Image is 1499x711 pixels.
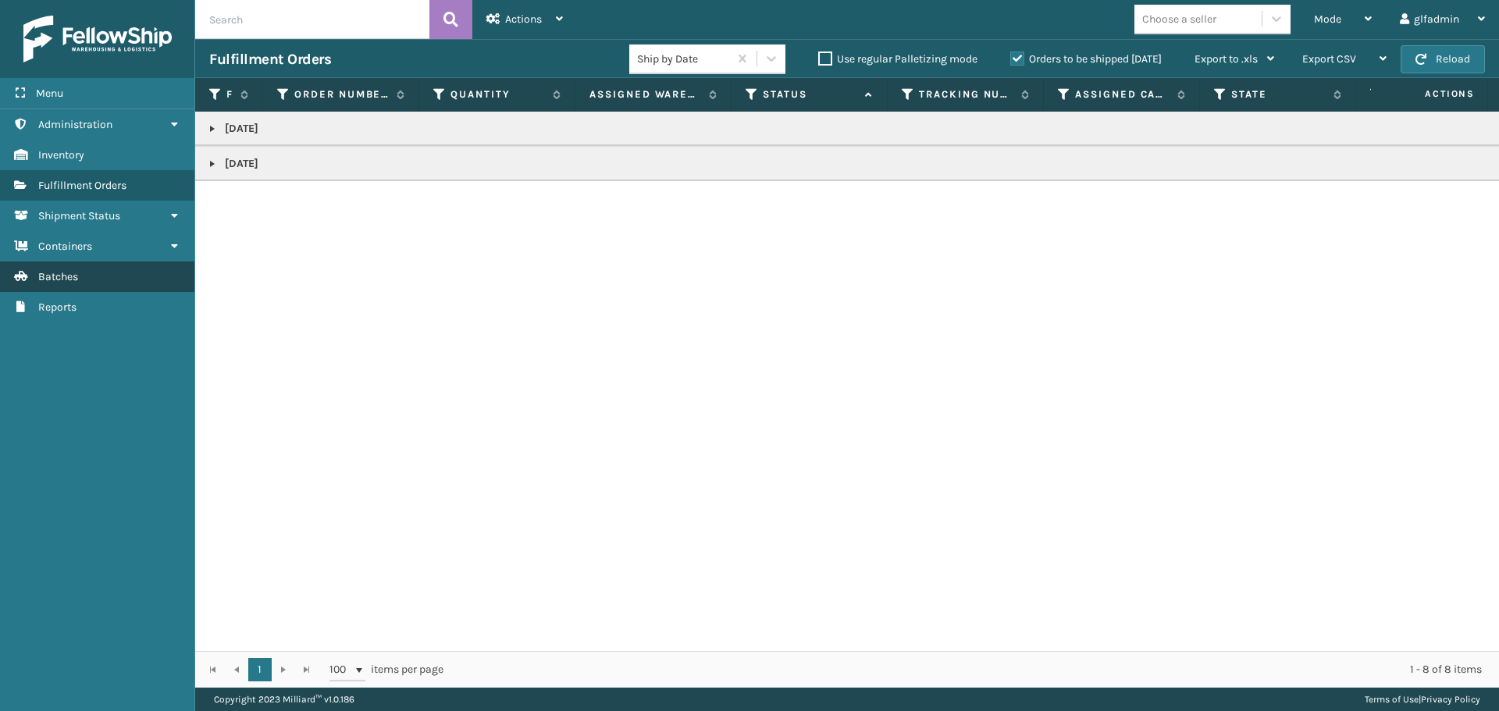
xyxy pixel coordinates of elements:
[1365,688,1480,711] div: |
[919,87,1013,101] label: Tracking Number
[763,87,857,101] label: Status
[38,148,84,162] span: Inventory
[1421,694,1480,705] a: Privacy Policy
[1302,52,1356,66] span: Export CSV
[818,52,977,66] label: Use regular Palletizing mode
[1365,694,1419,705] a: Terms of Use
[465,662,1482,677] div: 1 - 8 of 8 items
[1010,52,1162,66] label: Orders to be shipped [DATE]
[1075,87,1170,101] label: Assigned Carrier Service
[38,209,120,222] span: Shipment Status
[329,662,353,677] span: 100
[589,87,701,101] label: Assigned Warehouse
[209,50,331,69] h3: Fulfillment Orders
[23,16,172,62] img: logo
[637,51,730,67] div: Ship by Date
[38,270,78,283] span: Batches
[38,118,112,131] span: Administration
[505,12,542,26] span: Actions
[248,658,272,681] a: 1
[226,87,233,101] label: Fulfillment Order Id
[1142,11,1216,27] div: Choose a seller
[450,87,545,101] label: Quantity
[329,658,443,681] span: items per page
[1401,45,1485,73] button: Reload
[36,87,63,100] span: Menu
[294,87,389,101] label: Order Number
[1314,12,1341,26] span: Mode
[1231,87,1326,101] label: State
[1195,52,1258,66] span: Export to .xls
[38,240,92,253] span: Containers
[38,300,77,314] span: Reports
[1376,81,1484,107] span: Actions
[214,688,354,711] p: Copyright 2023 Milliard™ v 1.0.186
[38,179,126,192] span: Fulfillment Orders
